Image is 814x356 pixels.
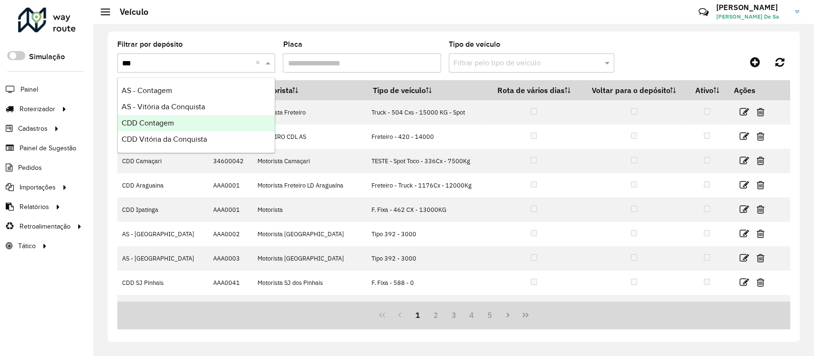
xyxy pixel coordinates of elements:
[117,246,208,271] td: AS - [GEOGRAPHIC_DATA]
[20,182,56,192] span: Importações
[20,104,55,114] span: Roteirizador
[117,77,275,153] ng-dropdown-panel: Options list
[20,143,76,153] span: Painel de Sugestão
[487,80,581,100] th: Rota de vários dias
[253,100,366,125] td: Motorista Freteiro
[117,39,183,50] label: Filtrar por depósito
[283,39,302,50] label: Placa
[20,221,71,231] span: Retroalimentação
[740,105,749,118] a: Editar
[122,135,207,143] span: CDD Vitória da Conquista
[516,306,535,324] button: Last Page
[18,163,42,173] span: Pedidos
[117,198,208,222] td: CDD Ipatinga
[21,84,38,94] span: Painel
[18,241,36,251] span: Tático
[757,227,764,240] a: Excluir
[740,203,749,216] a: Editar
[740,154,749,167] a: Editar
[366,173,487,198] td: Freteiro - Truck - 1176Cx - 12000Kg
[117,295,208,319] td: CDD [GEOGRAPHIC_DATA]
[253,295,366,319] td: [PERSON_NAME] [PERSON_NAME]
[253,222,366,246] td: Motorista [GEOGRAPHIC_DATA]
[255,57,263,69] span: Clear all
[253,271,366,295] td: Motorista SJ dos Pinhais
[29,51,65,63] label: Simulação
[20,202,49,212] span: Relatórios
[757,276,764,289] a: Excluir
[208,271,253,295] td: AAA0041
[757,300,764,313] a: Excluir
[740,251,749,264] a: Editar
[409,306,427,324] button: 1
[208,173,253,198] td: AAA0001
[253,246,366,271] td: Motorista [GEOGRAPHIC_DATA]
[366,100,487,125] td: Truck - 504 Cxs - 15000 KG - Spot
[253,149,366,173] td: Motorista Camaçari
[581,80,687,100] th: Voltar para o depósito
[117,222,208,246] td: AS - [GEOGRAPHIC_DATA]
[208,246,253,271] td: AAA0003
[693,2,714,22] a: Contato Rápido
[481,306,499,324] button: 5
[757,105,764,118] a: Excluir
[716,3,788,12] h3: [PERSON_NAME]
[445,306,463,324] button: 3
[427,306,445,324] button: 2
[253,80,366,100] th: Motorista
[122,86,172,94] span: AS - Contagem
[122,103,205,111] span: AS - Vitória da Conquista
[716,12,788,21] span: [PERSON_NAME] De Sa
[366,222,487,246] td: Tipo 392 - 3000
[740,276,749,289] a: Editar
[463,306,481,324] button: 4
[740,178,749,191] a: Editar
[687,80,728,100] th: Ativo
[366,246,487,271] td: Tipo 392 - 3000
[757,130,764,143] a: Excluir
[208,222,253,246] td: AAA0002
[110,7,148,17] h2: Veículo
[366,198,487,222] td: F. Fixa - 462 CX - 13000KG
[499,306,517,324] button: Next Page
[18,124,48,134] span: Cadastros
[117,271,208,295] td: CDD SJ Pinhais
[740,300,749,313] a: Editar
[366,125,487,149] td: Freteiro - 420 - 14000
[208,295,253,319] td: AAA0123
[757,154,764,167] a: Excluir
[117,173,208,198] td: CDD Araguaina
[117,149,208,173] td: CDD Camaçari
[449,39,500,50] label: Tipo de veículo
[366,295,487,319] td: Teste Van
[740,227,749,240] a: Editar
[366,149,487,173] td: TESTE - Spot Toco - 336Cx - 7500Kg
[208,149,253,173] td: 34600042
[208,198,253,222] td: AAA0001
[253,125,366,149] td: FRETEIRO CDL AS
[740,130,749,143] a: Editar
[757,178,764,191] a: Excluir
[757,251,764,264] a: Excluir
[727,80,784,100] th: Ações
[366,80,487,100] th: Tipo de veículo
[122,119,174,127] span: CDD Contagem
[757,203,764,216] a: Excluir
[366,271,487,295] td: F. Fixa - 588 - 0
[253,173,366,198] td: Motorista Freteiro LD Araguaína
[253,198,366,222] td: Motorista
